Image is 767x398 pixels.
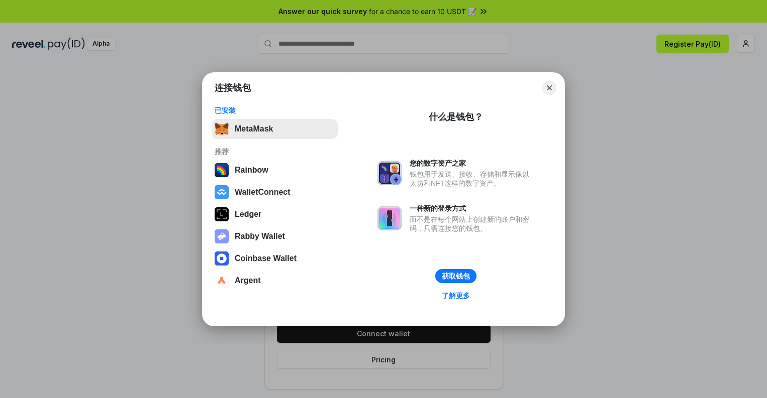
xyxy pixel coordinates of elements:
div: 已安装 [215,106,335,115]
div: 而不是在每个网站上创建新的账户和密码，只需连接您的钱包。 [410,215,534,233]
div: 钱包用于发送、接收、存储和显示像以太坊和NFT这样的数字资产。 [410,170,534,188]
div: Rainbow [235,166,268,175]
div: Argent [235,276,261,285]
img: svg+xml,%3Csvg%20width%3D%22120%22%20height%3D%22120%22%20viewBox%3D%220%200%20120%20120%22%20fil... [215,163,229,177]
img: svg+xml,%3Csvg%20xmlns%3D%22http%3A%2F%2Fwww.w3.org%2F2000%2Fsvg%22%20fill%3D%22none%22%20viewBox... [215,229,229,243]
div: 一种新的登录方式 [410,204,534,213]
a: 了解更多 [436,289,476,302]
div: Rabby Wallet [235,232,285,241]
button: MetaMask [212,119,338,139]
div: Ledger [235,210,261,219]
button: Ledger [212,204,338,224]
img: svg+xml,%3Csvg%20xmlns%3D%22http%3A%2F%2Fwww.w3.org%2F2000%2Fsvg%22%20fill%3D%22none%22%20viewBox... [377,161,402,185]
button: WalletConnect [212,182,338,202]
button: Coinbase Wallet [212,248,338,269]
div: Coinbase Wallet [235,254,297,263]
div: 您的数字资产之家 [410,159,534,168]
button: Rabby Wallet [212,226,338,246]
div: 获取钱包 [442,272,470,281]
div: MetaMask [235,124,273,134]
div: 推荐 [215,147,335,156]
div: WalletConnect [235,188,291,197]
img: svg+xml,%3Csvg%20xmlns%3D%22http%3A%2F%2Fwww.w3.org%2F2000%2Fsvg%22%20fill%3D%22none%22%20viewBox... [377,206,402,230]
img: svg+xml,%3Csvg%20fill%3D%22none%22%20height%3D%2233%22%20viewBox%3D%220%200%2035%2033%22%20width%... [215,122,229,136]
img: svg+xml,%3Csvg%20width%3D%2228%22%20height%3D%2228%22%20viewBox%3D%220%200%2028%2028%22%20fill%3D... [215,185,229,199]
img: svg+xml,%3Csvg%20width%3D%2228%22%20height%3D%2228%22%20viewBox%3D%220%200%2028%2028%22%20fill%3D... [215,274,229,288]
button: Argent [212,271,338,291]
button: Rainbow [212,160,338,180]
button: 获取钱包 [435,269,476,283]
img: svg+xml,%3Csvg%20width%3D%2228%22%20height%3D%2228%22%20viewBox%3D%220%200%2028%2028%22%20fill%3D... [215,251,229,266]
div: 什么是钱包？ [429,111,483,123]
h1: 连接钱包 [215,82,251,94]
img: svg+xml,%3Csvg%20xmlns%3D%22http%3A%2F%2Fwww.w3.org%2F2000%2Fsvg%22%20width%3D%2228%22%20height%3... [215,207,229,221]
div: 了解更多 [442,291,470,300]
button: Close [542,81,556,95]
